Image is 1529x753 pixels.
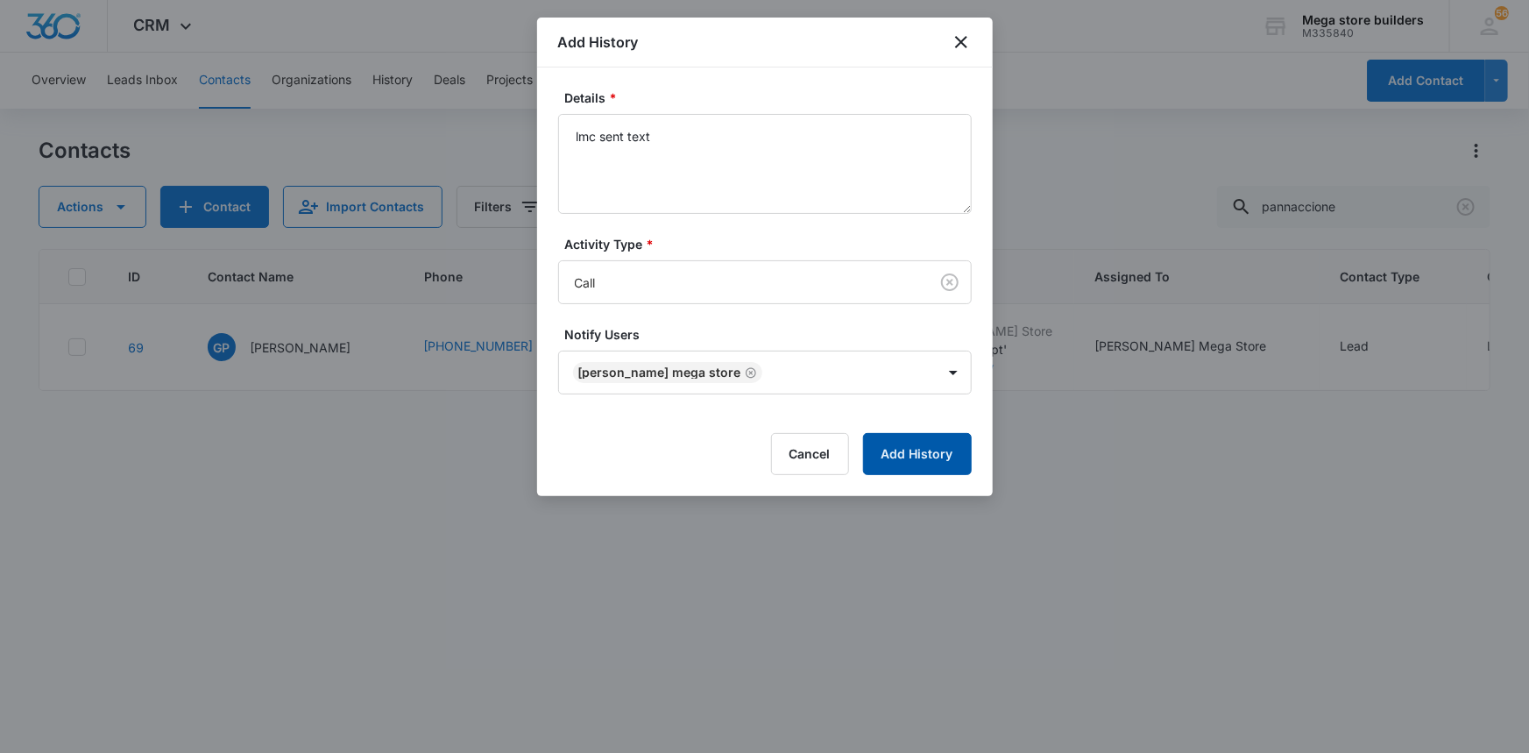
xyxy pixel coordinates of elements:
[558,114,972,214] textarea: lmc sent text
[578,366,741,379] div: [PERSON_NAME] Mega Store
[771,433,849,475] button: Cancel
[565,235,979,253] label: Activity Type
[565,325,979,344] label: Notify Users
[951,32,972,53] button: close
[741,366,757,379] div: Remove John Mega Store
[936,268,964,296] button: Clear
[863,433,972,475] button: Add History
[558,32,639,53] h1: Add History
[565,89,979,107] label: Details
